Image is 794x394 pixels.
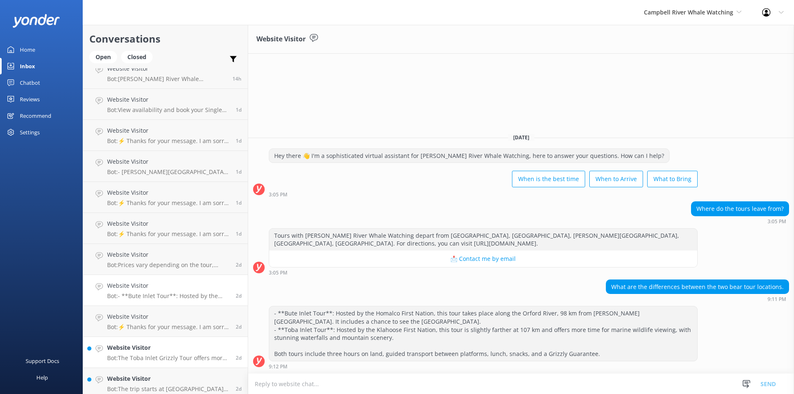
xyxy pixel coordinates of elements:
[269,251,697,267] button: 📩 Contact me by email
[83,337,248,368] a: Website VisitorBot:The Toba Inlet Grizzly Tour offers more time for marine wildlife viewing, so t...
[107,312,230,321] h4: Website Visitor
[644,8,733,16] span: Campbell River Whale Watching
[20,91,40,107] div: Reviews
[107,137,230,145] p: Bot: ⚡ Thanks for your message. I am sorry I don't have that answer for you. You're welcome to ke...
[236,385,242,392] span: Aug 20 2025 07:56am (UTC -07:00) America/Tijuana
[121,51,153,63] div: Closed
[107,64,226,73] h4: Website Visitor
[89,51,117,63] div: Open
[107,281,230,290] h4: Website Visitor
[107,75,226,83] p: Bot: [PERSON_NAME] River Whale Watching is located at [GEOGRAPHIC_DATA], [GEOGRAPHIC_DATA], [PERS...
[107,219,230,228] h4: Website Visitor
[269,306,697,361] div: - **Bute Inlet Tour**: Hosted by the Homalco First Nation, this tour takes place along the Orford...
[269,192,287,197] strong: 3:05 PM
[83,182,248,213] a: Website VisitorBot:⚡ Thanks for your message. I am sorry I don't have that answer for you. You're...
[20,74,40,91] div: Chatbot
[236,168,242,175] span: Aug 21 2025 03:00pm (UTC -07:00) America/Tijuana
[107,323,230,331] p: Bot: ⚡ Thanks for your message. I am sorry I don't have that answer for you. You're welcome to ke...
[256,34,306,45] h3: Website Visitor
[236,292,242,299] span: Aug 20 2025 09:11pm (UTC -07:00) America/Tijuana
[236,261,242,268] span: Aug 21 2025 04:12am (UTC -07:00) America/Tijuana
[83,275,248,306] a: Website VisitorBot:- **Bute Inlet Tour**: Hosted by the Homalco First Nation, this tour takes pla...
[236,199,242,206] span: Aug 21 2025 01:50pm (UTC -07:00) America/Tijuana
[107,250,230,259] h4: Website Visitor
[232,75,242,82] span: Aug 22 2025 05:18pm (UTC -07:00) America/Tijuana
[107,385,230,393] p: Bot: The trip starts at [GEOGRAPHIC_DATA], [GEOGRAPHIC_DATA], [PERSON_NAME][GEOGRAPHIC_DATA], [GE...
[236,354,242,361] span: Aug 20 2025 08:38am (UTC -07:00) America/Tijuana
[512,171,585,187] button: When is the best time
[83,89,248,120] a: Website VisitorBot:View availability and book your Single Day Whale Watch and Kayaking tour onlin...
[121,52,157,61] a: Closed
[89,52,121,61] a: Open
[107,188,230,197] h4: Website Visitor
[83,120,248,151] a: Website VisitorBot:⚡ Thanks for your message. I am sorry I don't have that answer for you. You're...
[26,353,59,369] div: Support Docs
[768,219,786,224] strong: 3:05 PM
[589,171,643,187] button: When to Arrive
[20,41,35,58] div: Home
[83,306,248,337] a: Website VisitorBot:⚡ Thanks for your message. I am sorry I don't have that answer for you. You're...
[107,157,230,166] h4: Website Visitor
[269,363,698,369] div: Aug 20 2025 09:12pm (UTC -07:00) America/Tijuana
[83,213,248,244] a: Website VisitorBot:⚡ Thanks for your message. I am sorry I don't have that answer for you. You're...
[83,58,248,89] a: Website VisitorBot:[PERSON_NAME] River Whale Watching is located at [GEOGRAPHIC_DATA], [GEOGRAPHI...
[107,374,230,383] h4: Website Visitor
[269,191,698,197] div: Aug 20 2025 03:05pm (UTC -07:00) America/Tijuana
[269,364,287,369] strong: 9:12 PM
[269,149,669,163] div: Hey there 👋 I'm a sophisticated virtual assistant for [PERSON_NAME] River Whale Watching, here to...
[20,124,40,141] div: Settings
[647,171,698,187] button: What to Bring
[12,14,60,28] img: yonder-white-logo.png
[20,107,51,124] div: Recommend
[107,354,230,362] p: Bot: The Toba Inlet Grizzly Tour offers more time for marine wildlife viewing, so there is a chan...
[107,199,230,207] p: Bot: ⚡ Thanks for your message. I am sorry I don't have that answer for you. You're welcome to ke...
[107,95,230,104] h4: Website Visitor
[20,58,35,74] div: Inbox
[269,229,697,251] div: Tours with [PERSON_NAME] River Whale Watching depart from [GEOGRAPHIC_DATA], [GEOGRAPHIC_DATA], [...
[236,137,242,144] span: Aug 21 2025 03:02pm (UTC -07:00) America/Tijuana
[107,343,230,352] h4: Website Visitor
[107,292,230,300] p: Bot: - **Bute Inlet Tour**: Hosted by the Homalco First Nation, this tour takes place along the O...
[107,261,230,269] p: Bot: Prices vary depending on the tour, season, group size, and fare type. For the most up-to-dat...
[606,280,789,294] div: What are the differences between the two bear tour locations.
[508,134,534,141] span: [DATE]
[83,151,248,182] a: Website VisitorBot:- [PERSON_NAME][GEOGRAPHIC_DATA] is accessible by car or bus. - You can drive ...
[107,168,230,176] p: Bot: - [PERSON_NAME][GEOGRAPHIC_DATA] is accessible by car or bus. - You can drive to [PERSON_NAM...
[83,244,248,275] a: Website VisitorBot:Prices vary depending on the tour, season, group size, and fare type. For the ...
[691,202,789,216] div: Where do the tours leave from?
[606,296,789,302] div: Aug 20 2025 09:11pm (UTC -07:00) America/Tijuana
[107,126,230,135] h4: Website Visitor
[107,230,230,238] p: Bot: ⚡ Thanks for your message. I am sorry I don't have that answer for you. You're welcome to ke...
[269,270,698,275] div: Aug 20 2025 03:05pm (UTC -07:00) America/Tijuana
[236,230,242,237] span: Aug 21 2025 08:34am (UTC -07:00) America/Tijuana
[89,31,242,47] h2: Conversations
[269,270,287,275] strong: 3:05 PM
[36,369,48,386] div: Help
[691,218,789,224] div: Aug 20 2025 03:05pm (UTC -07:00) America/Tijuana
[768,297,786,302] strong: 9:11 PM
[107,106,230,114] p: Bot: View availability and book your Single Day Whale Watch and Kayaking tour online at [URL][DOM...
[236,106,242,113] span: Aug 21 2025 04:14pm (UTC -07:00) America/Tijuana
[236,323,242,330] span: Aug 20 2025 09:34am (UTC -07:00) America/Tijuana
